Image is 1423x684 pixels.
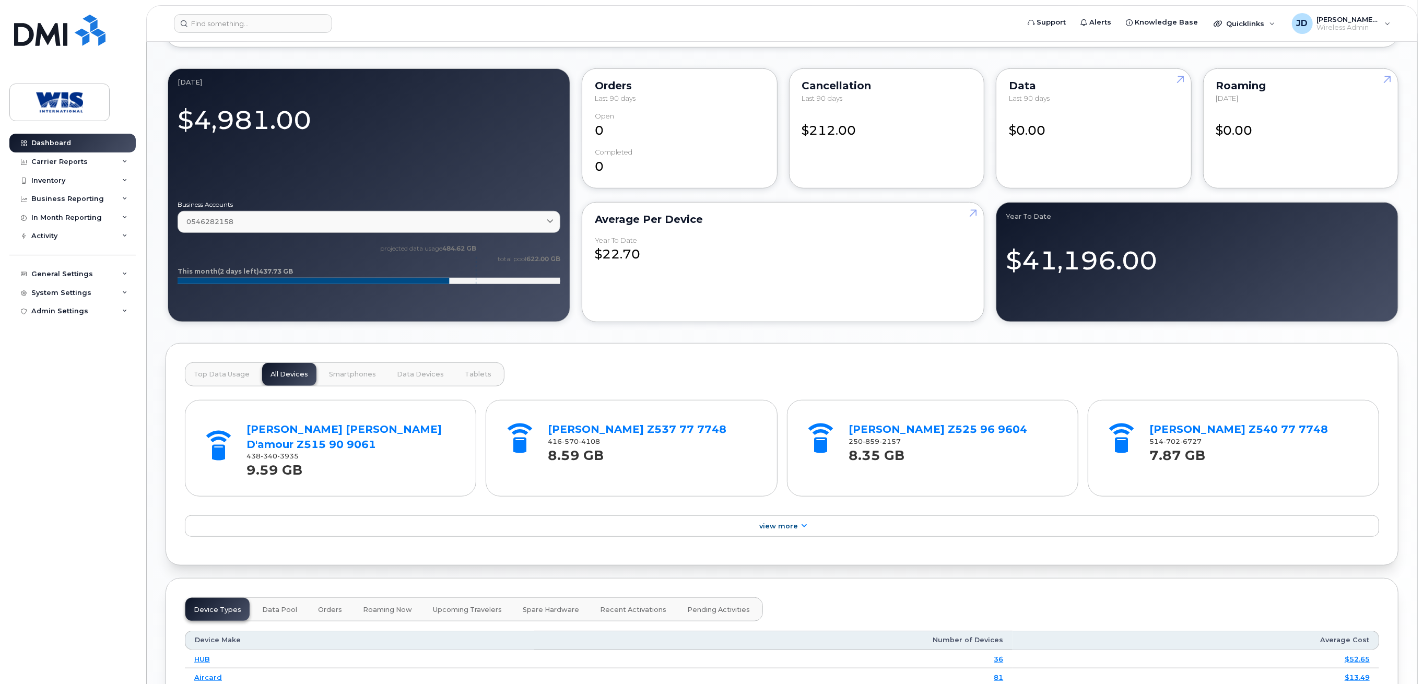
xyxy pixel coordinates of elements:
div: Open [595,112,614,120]
span: 250 [849,438,901,445]
label: Business Accounts [178,202,560,208]
strong: 8.59 GB [548,442,604,464]
span: 702 [1163,438,1180,445]
tspan: 622.00 GB [526,255,560,263]
span: Top Data Usage [194,370,250,379]
div: $41,196.00 [1006,233,1389,279]
span: Data Devices [397,370,444,379]
span: Last 90 days [802,94,843,102]
div: July 2025 [178,78,560,87]
div: 0 [595,148,765,175]
a: [PERSON_NAME] Z540 77 7748 [1149,423,1328,435]
div: Roaming [1216,81,1386,90]
span: 438 [247,452,299,460]
span: Knowledge Base [1135,17,1198,28]
span: 570 [562,438,579,445]
span: Roaming Now [363,606,412,614]
span: Recent Activations [600,606,666,614]
span: 514 [1149,438,1202,445]
a: Support [1020,12,1073,33]
th: Average Cost [1013,631,1379,650]
span: Pending Activities [687,606,750,614]
a: [PERSON_NAME] Z525 96 9604 [849,423,1027,435]
input: Find something... [174,14,332,33]
span: Alerts [1089,17,1111,28]
div: Orders [595,81,765,90]
span: Quicklinks [1226,19,1264,28]
span: Last 90 days [1009,94,1050,102]
a: [PERSON_NAME] [PERSON_NAME] D'amour Z515 90 9061 [247,423,442,451]
span: 0546282158 [186,217,233,227]
span: JD [1297,17,1308,30]
div: 0 [595,112,765,139]
a: HUB [194,655,210,663]
div: $22.70 [595,237,971,264]
div: Quicklinks [1206,13,1283,34]
div: $0.00 [1216,112,1386,139]
a: Alerts [1073,12,1119,33]
th: Number of Devices [534,631,1013,650]
div: Year to Date [1006,212,1389,220]
span: 4108 [579,438,600,445]
div: $0.00 [1009,112,1179,139]
button: Top Data Usage [185,363,258,386]
a: 36 [994,655,1003,663]
span: Upcoming Travelers [433,606,502,614]
a: Aircard [194,673,222,681]
tspan: 437.73 GB [259,267,293,275]
tspan: 484.62 GB [442,244,476,252]
a: Knowledge Base [1119,12,1205,33]
span: 2157 [879,438,901,445]
a: $52.65 [1345,655,1370,663]
tspan: (2 days left) [218,267,259,275]
span: Tablets [465,370,491,379]
span: Last 90 days [595,94,636,102]
a: 81 [994,673,1003,681]
span: 3935 [278,452,299,460]
span: Wireless Admin [1317,23,1380,32]
div: Data [1009,81,1179,90]
button: Data Devices [389,363,452,386]
a: $13.49 [1345,673,1370,681]
a: View More [185,515,1379,537]
div: Average per Device [595,215,971,223]
span: Smartphones [329,370,376,379]
div: $4,981.00 [178,99,560,138]
div: Cancellation [802,81,972,90]
span: [PERSON_NAME] Des Cotes [1317,15,1380,23]
span: Data Pool [262,606,297,614]
span: View More [759,522,798,530]
a: [PERSON_NAME] Z537 77 7748 [548,423,726,435]
span: 340 [261,452,278,460]
span: 859 [863,438,879,445]
span: Support [1037,17,1066,28]
button: Smartphones [321,363,384,386]
a: 0546282158 [178,211,560,232]
span: [DATE] [1216,94,1239,102]
text: projected data usage [380,244,476,252]
div: Justin Des Cotes [1285,13,1398,34]
text: total pool [497,255,560,263]
div: Year to Date [595,237,637,244]
strong: 8.35 GB [849,442,904,464]
th: Device Make [185,631,534,650]
span: 416 [548,438,600,445]
tspan: This month [178,267,218,275]
div: $212.00 [802,112,972,139]
strong: 7.87 GB [1149,442,1205,464]
strong: 9.59 GB [247,457,303,478]
span: 6727 [1180,438,1202,445]
div: completed [595,148,632,156]
span: Spare Hardware [523,606,579,614]
button: Tablets [456,363,500,386]
span: Orders [318,606,342,614]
